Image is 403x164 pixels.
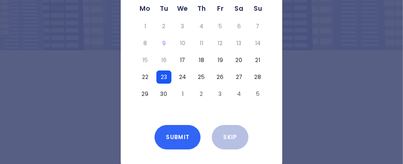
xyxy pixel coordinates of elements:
button: Today, Tuesday, September 9th, 2025 [156,37,171,50]
th: Friday [211,3,230,18]
button: Thursday, September 25th, 2025 [194,70,209,84]
button: Tuesday, September 16th, 2025 [156,54,171,67]
button: Thursday, September 18th, 2025 [194,54,209,67]
button: Saturday, September 27th, 2025 [232,70,247,84]
button: Thursday, October 2nd, 2025 [194,87,209,101]
button: Wednesday, September 24th, 2025 [175,70,190,84]
button: Monday, September 29th, 2025 [138,87,153,101]
table: September 2025 [136,3,267,102]
button: Saturday, October 4th, 2025 [232,87,247,101]
button: Friday, September 26th, 2025 [213,70,228,84]
th: Wednesday [173,3,192,18]
button: Friday, September 5th, 2025 [213,20,228,33]
button: Skip [212,125,248,149]
th: Thursday [192,3,211,18]
button: Thursday, September 4th, 2025 [194,20,209,33]
button: Sunday, September 21st, 2025 [250,54,265,67]
button: Wednesday, September 3rd, 2025 [175,20,190,33]
button: Monday, September 8th, 2025 [138,37,153,50]
button: Sunday, September 7th, 2025 [250,20,265,33]
button: Tuesday, September 30th, 2025 [156,87,171,101]
button: Tuesday, September 23rd, 2025, selected [156,70,171,84]
button: Wednesday, October 1st, 2025 [175,87,190,101]
button: Monday, September 1st, 2025 [138,20,153,33]
th: Sunday [248,3,267,18]
button: Friday, October 3rd, 2025 [213,87,228,101]
button: Friday, September 12th, 2025 [213,37,228,50]
th: Tuesday [155,3,173,18]
button: Friday, September 19th, 2025 [213,54,228,67]
button: Monday, September 15th, 2025 [138,54,153,67]
th: Saturday [230,3,248,18]
button: Sunday, October 5th, 2025 [250,87,265,101]
button: Monday, September 22nd, 2025 [138,70,153,84]
button: Saturday, September 6th, 2025 [232,20,247,33]
button: Submit [155,125,201,149]
button: Thursday, September 11th, 2025 [194,37,209,50]
button: Wednesday, September 10th, 2025 [175,37,190,50]
th: Monday [136,3,155,18]
button: Saturday, September 13th, 2025 [232,37,247,50]
button: Sunday, September 28th, 2025 [250,70,265,84]
button: Sunday, September 14th, 2025 [250,37,265,50]
button: Saturday, September 20th, 2025 [232,54,247,67]
button: Tuesday, September 2nd, 2025 [156,20,171,33]
button: Wednesday, September 17th, 2025 [175,54,190,67]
